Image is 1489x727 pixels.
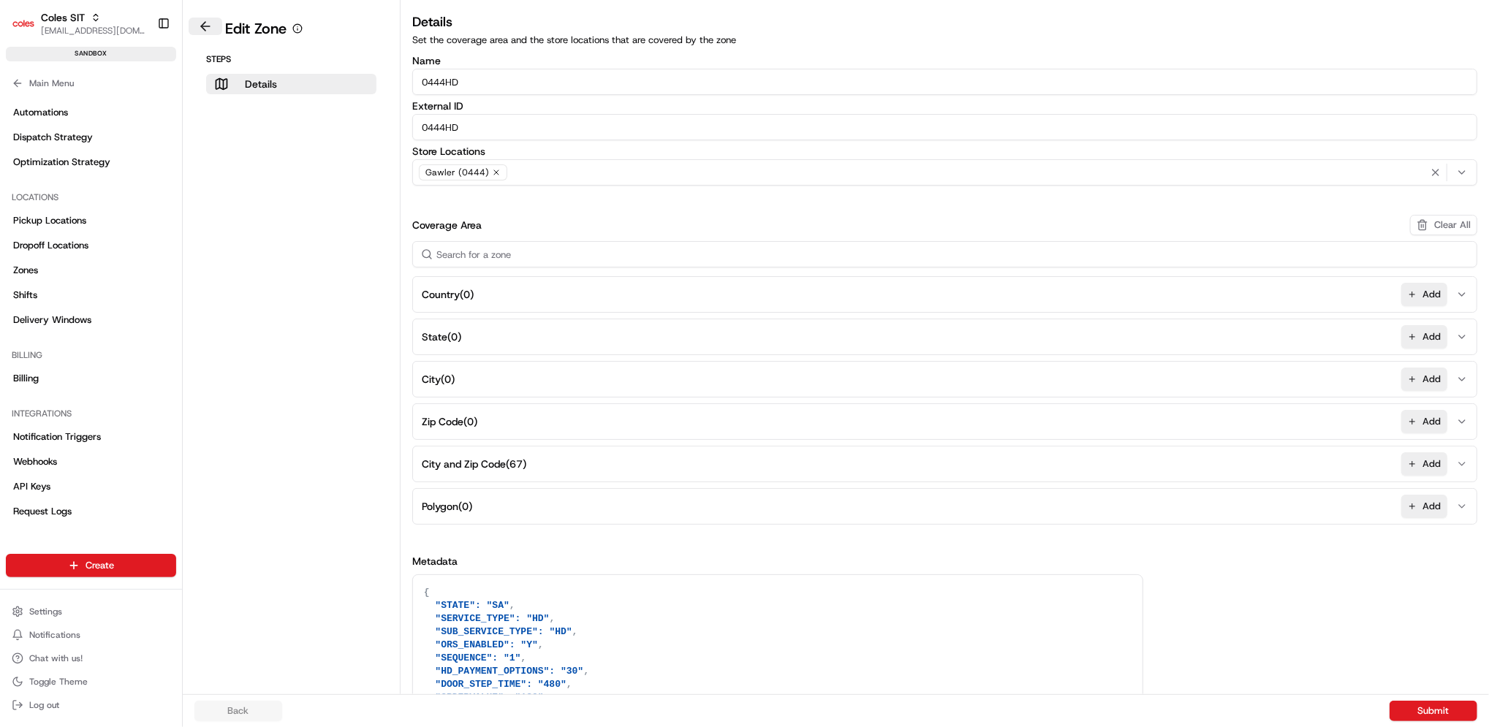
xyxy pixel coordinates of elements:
[50,154,185,166] div: We're available if you need us!
[6,601,176,622] button: Settings
[50,140,240,154] div: Start new chat
[1401,495,1447,518] button: Add
[1401,325,1447,349] button: Add
[29,652,83,664] span: Chat with us!
[29,606,62,617] span: Settings
[412,101,1477,111] label: External ID
[13,131,93,144] span: Dispatch Strategy
[6,151,176,174] a: Optimization Strategy
[9,206,118,232] a: 📗Knowledge Base
[422,414,477,429] span: Zip Code ( 0 )
[13,455,57,468] span: Webhooks
[13,505,72,518] span: Request Logs
[412,241,1477,267] input: Search for a zone
[6,425,176,449] a: Notification Triggers
[6,209,176,232] a: Pickup Locations
[225,18,287,39] h1: Edit Zone
[13,106,68,119] span: Automations
[6,554,176,577] button: Create
[412,159,1477,186] button: Gawler (0444)
[6,259,176,282] a: Zones
[13,214,86,227] span: Pickup Locations
[6,6,151,41] button: Coles SITColes SIT[EMAIL_ADDRESS][DOMAIN_NAME]
[6,500,176,523] a: Request Logs
[6,625,176,645] button: Notifications
[416,362,1474,397] button: City(0)Add
[6,367,176,390] a: Billing
[6,343,176,367] div: Billing
[6,101,176,124] a: Automations
[15,140,41,166] img: 1736555255976-a54dd68f-1ca7-489b-9aae-adbdc363a1c4
[6,648,176,669] button: Chat with us!
[38,94,241,110] input: Clear
[41,10,85,25] button: Coles SIT
[13,289,37,302] span: Shifts
[6,475,176,498] a: API Keys
[412,554,1477,568] h3: Metadata
[206,74,376,94] button: Details
[416,489,1474,524] button: Polygon(0)Add
[412,34,1477,47] p: Set the coverage area and the store locations that are covered by the zone
[6,126,176,149] a: Dispatch Strategy
[13,430,101,444] span: Notification Triggers
[13,372,39,385] span: Billing
[206,53,376,65] p: Steps
[6,73,176,94] button: Main Menu
[13,239,88,252] span: Dropoff Locations
[15,15,44,44] img: Nash
[412,12,1477,32] h3: Details
[412,218,482,232] h3: Coverage Area
[6,283,176,307] a: Shifts
[416,446,1474,482] button: City and Zip Code(67)Add
[422,330,461,344] span: State ( 0 )
[416,277,1474,312] button: Country(0)Add
[416,319,1474,354] button: State(0)Add
[1390,701,1477,721] button: Submit
[29,629,80,641] span: Notifications
[13,264,38,277] span: Zones
[118,206,240,232] a: 💻API Documentation
[1401,368,1447,391] button: Add
[13,480,50,493] span: API Keys
[249,144,266,161] button: Start new chat
[1401,283,1447,306] button: Add
[29,699,59,711] span: Log out
[15,58,266,82] p: Welcome 👋
[422,287,474,302] span: Country ( 0 )
[412,146,1477,156] label: Store Locations
[138,212,235,227] span: API Documentation
[6,47,176,61] div: sandbox
[13,156,110,169] span: Optimization Strategy
[145,248,177,259] span: Pylon
[13,313,91,327] span: Delivery Windows
[6,671,176,692] button: Toggle Theme
[29,77,74,89] span: Main Menu
[425,167,489,178] span: Gawler (0444)
[41,25,145,37] button: [EMAIL_ADDRESS][DOMAIN_NAME]
[124,213,135,225] div: 💻
[422,457,526,471] span: City and Zip Code ( 67 )
[15,213,26,225] div: 📗
[6,695,176,715] button: Log out
[6,402,176,425] div: Integrations
[1410,215,1477,235] button: Clear All
[412,56,1477,66] label: Name
[6,450,176,473] a: Webhooks
[1401,452,1447,476] button: Add
[12,12,35,35] img: Coles SIT
[86,559,114,572] span: Create
[416,404,1474,439] button: Zip Code(0)Add
[1401,410,1447,433] button: Add
[422,372,455,387] span: City ( 0 )
[29,676,88,688] span: Toggle Theme
[245,77,277,91] p: Details
[29,212,112,227] span: Knowledge Base
[422,499,472,514] span: Polygon ( 0 )
[103,247,177,259] a: Powered byPylon
[6,234,176,257] a: Dropoff Locations
[6,308,176,332] a: Delivery Windows
[6,186,176,209] div: Locations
